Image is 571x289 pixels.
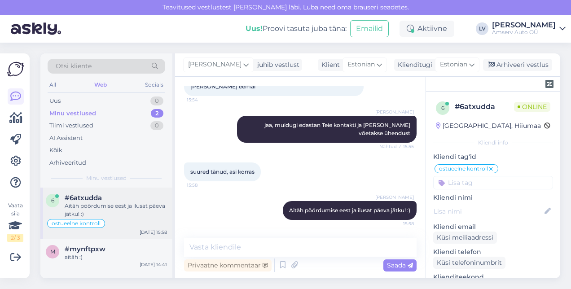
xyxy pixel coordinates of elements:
[150,121,163,130] div: 0
[188,60,242,70] span: [PERSON_NAME]
[56,61,92,71] span: Otsi kliente
[48,79,58,91] div: All
[264,122,412,136] span: jaa, muidugi edastan Teie kontakti ja [PERSON_NAME] võetakse ühendust
[347,60,375,70] span: Estonian
[184,259,272,271] div: Privaatne kommentaar
[434,206,543,216] input: Lisa nimi
[50,248,55,255] span: m
[7,201,23,242] div: Vaata siia
[439,166,488,171] span: ostueelne kontroll
[65,202,167,218] div: Aitäh pöördumise eest ja ilusat päeva jätku! :)
[433,152,553,162] p: Kliendi tag'id
[187,96,220,103] span: 15:54
[246,24,263,33] b: Uus!
[455,101,514,112] div: # 6atxudda
[7,234,23,242] div: 2 / 3
[492,29,556,36] div: Amserv Auto OÜ
[7,61,24,78] img: Askly Logo
[51,197,54,204] span: 6
[433,139,553,147] div: Kliendi info
[433,193,553,202] p: Kliendi nimi
[380,220,414,227] span: 15:58
[387,261,413,269] span: Saada
[433,272,553,282] p: Klienditeekond
[483,59,552,71] div: Arhiveeri vestlus
[394,60,432,70] div: Klienditugi
[400,21,454,37] div: Aktiivne
[492,22,566,36] a: [PERSON_NAME]Amserv Auto OÜ
[49,146,62,155] div: Kõik
[49,158,86,167] div: Arhiveeritud
[151,109,163,118] div: 2
[441,105,444,111] span: 6
[52,221,101,226] span: ostueelne kontroll
[86,174,127,182] span: Minu vestlused
[436,121,541,131] div: [GEOGRAPHIC_DATA], Hiiumaa
[65,245,105,253] span: #mynftpxw
[514,102,550,112] span: Online
[379,143,414,150] span: Nähtud ✓ 15:55
[289,207,410,214] span: Aitäh pöördumise eest ja ilusat päeva jätku! :)
[150,96,163,105] div: 0
[433,257,505,269] div: Küsi telefoninumbrit
[545,80,553,88] img: zendesk
[375,194,414,201] span: [PERSON_NAME]
[375,109,414,115] span: [PERSON_NAME]
[49,121,93,130] div: Tiimi vestlused
[476,22,488,35] div: LV
[49,134,83,143] div: AI Assistent
[492,22,556,29] div: [PERSON_NAME]
[190,168,255,175] span: suured tänud, asi korras
[65,194,102,202] span: #6atxudda
[246,23,347,34] div: Proovi tasuta juba täna:
[254,60,299,70] div: juhib vestlust
[318,60,340,70] div: Klient
[49,96,61,105] div: Uus
[433,232,497,244] div: Küsi meiliaadressi
[433,176,553,189] input: Lisa tag
[433,247,553,257] p: Kliendi telefon
[65,253,167,261] div: aitäh :)
[49,109,96,118] div: Minu vestlused
[92,79,109,91] div: Web
[143,79,165,91] div: Socials
[440,60,467,70] span: Estonian
[140,229,167,236] div: [DATE] 15:58
[140,261,167,268] div: [DATE] 14:41
[350,20,389,37] button: Emailid
[187,182,220,188] span: 15:58
[433,222,553,232] p: Kliendi email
